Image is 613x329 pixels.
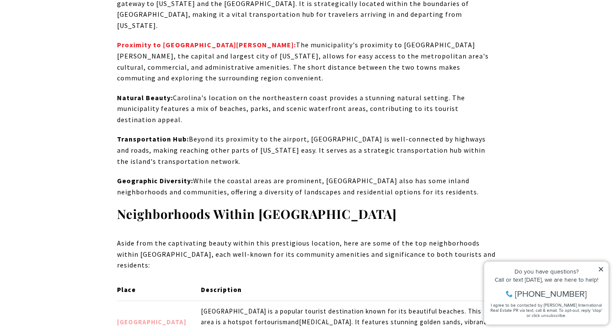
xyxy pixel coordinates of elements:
div: Call or text [DATE], we are here to help! [9,28,124,34]
a: Isla Verde - open in a new tab [117,318,187,326]
strong: Place [117,286,136,294]
strong: Transportation Hub: [117,135,189,143]
span: [PHONE_NUMBER] [35,40,107,49]
strong: Geographic Diversity: [117,176,193,185]
span: and [288,318,299,326]
span: Beyond its proximity to the airport, [GEOGRAPHIC_DATA] is well-connected by highways and roads, m... [117,135,486,165]
span: Carolina's location on the northeastern coast provides a stunning natural setting. The municipali... [117,93,465,124]
div: Do you have questions? [9,19,124,25]
strong: Natural Beauty: [117,93,173,102]
a: Proximity to San Juan: - open in a new tab [117,40,296,49]
strong: Proximity to [GEOGRAPHIC_DATA][PERSON_NAME]: [117,40,296,49]
span: I agree to be contacted by [PERSON_NAME] International Real Estate PR via text, call & email. To ... [11,53,123,69]
span: [GEOGRAPHIC_DATA] is a popular tourist destination known for its beautiful beaches. This area is ... [201,307,481,326]
strong: Neighborhoods Within [GEOGRAPHIC_DATA] [117,206,397,222]
p: Aside from the captivating beauty within this prestigious location, here are some of the top neig... [117,238,496,271]
strong: [GEOGRAPHIC_DATA] [117,318,187,326]
span: [MEDICAL_DATA] [299,318,351,326]
span: While the coastal areas are prominent, [GEOGRAPHIC_DATA] also has some inland neighborhoods and c... [117,176,479,196]
strong: Description [201,286,242,294]
span: tourism [264,318,288,326]
span: The municipality's proximity to [GEOGRAPHIC_DATA][PERSON_NAME], the capital and largest city of [... [117,40,489,82]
